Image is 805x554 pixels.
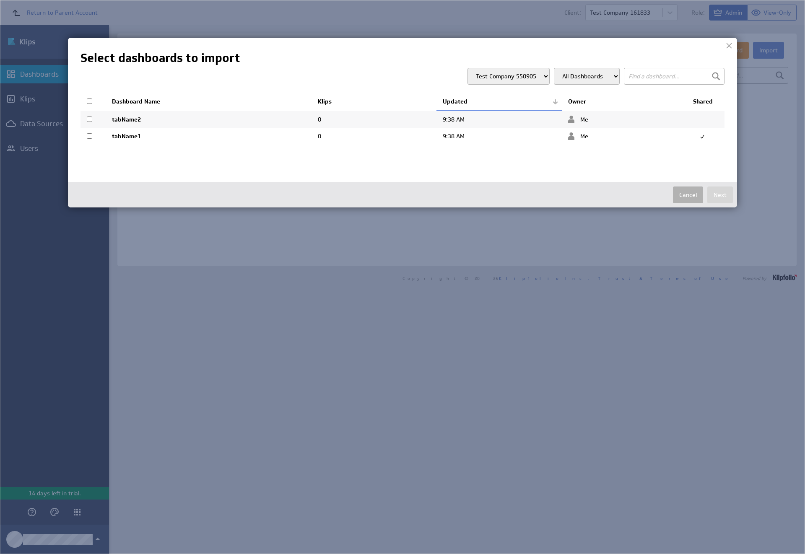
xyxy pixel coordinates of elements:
th: Klips [312,93,436,111]
h1: Select dashboards to import [80,50,724,66]
td: 0 [312,111,436,128]
td: 0 [312,128,436,145]
button: Next [707,186,733,203]
span: Me [568,116,588,123]
td: tabName1 [106,128,312,145]
td: tabName2 [106,111,312,128]
input: Find a dashboard... [624,68,724,85]
span: Aug 16, 2025 9:38 AM [443,132,465,140]
th: Shared [687,93,724,111]
th: Owner [562,93,687,111]
th: Updated [436,93,561,111]
th: Dashboard Name [106,93,312,111]
span: Aug 16, 2025 9:38 AM [443,116,465,123]
button: Cancel [673,186,703,203]
span: Me [568,132,588,140]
